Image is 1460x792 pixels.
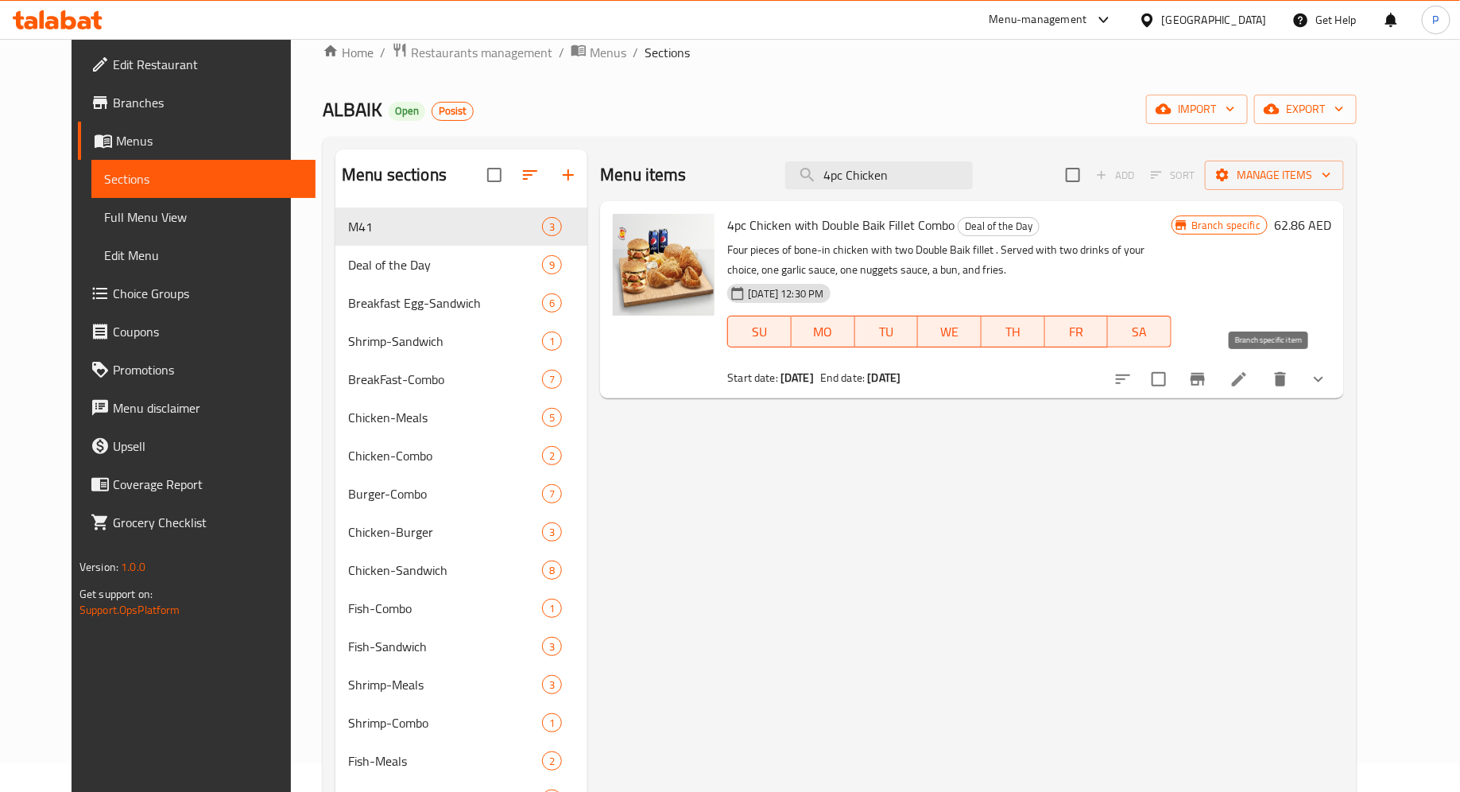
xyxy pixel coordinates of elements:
[1108,316,1171,347] button: SA
[78,122,316,160] a: Menus
[1185,218,1267,233] span: Branch specific
[335,322,587,360] div: Shrimp-Sandwich1
[113,475,303,494] span: Coverage Report
[1261,360,1299,398] button: delete
[323,43,374,62] a: Home
[348,599,542,618] span: Fish-Combo
[348,561,542,580] div: Chicken-Sandwich
[1274,214,1331,236] h6: 62.86 AED
[348,446,542,465] span: Chicken-Combo
[727,316,792,347] button: SU
[104,169,303,188] span: Sections
[348,675,542,694] div: Shrimp-Meals
[113,284,303,303] span: Choice Groups
[121,557,145,577] span: 1.0.0
[543,754,561,769] span: 2
[543,639,561,654] span: 3
[91,198,316,236] a: Full Menu View
[380,43,385,62] li: /
[590,43,626,62] span: Menus
[734,320,785,344] span: SU
[855,316,919,347] button: TU
[335,284,587,322] div: Breakfast Egg-Sandwich6
[113,322,303,341] span: Coupons
[348,370,542,389] div: BreakFast-Combo
[542,713,562,732] div: items
[542,293,562,313] div: items
[104,246,303,265] span: Edit Menu
[542,332,562,351] div: items
[542,255,562,274] div: items
[559,43,564,62] li: /
[342,163,447,187] h2: Menu sections
[78,351,316,389] a: Promotions
[1254,95,1357,124] button: export
[104,208,303,227] span: Full Menu View
[348,637,542,656] span: Fish-Sandwich
[113,360,303,379] span: Promotions
[1090,163,1141,188] span: Add item
[78,313,316,351] a: Coupons
[348,408,542,427] span: Chicken-Meals
[389,104,425,118] span: Open
[79,557,118,577] span: Version:
[335,360,587,398] div: BreakFast-Combo7
[1309,370,1328,389] svg: Show Choices
[542,408,562,427] div: items
[543,716,561,731] span: 1
[348,713,542,732] span: Shrimp-Combo
[542,637,562,656] div: items
[335,475,587,513] div: Burger-Combo7
[542,675,562,694] div: items
[727,213,955,237] span: 4pc Chicken with Double Baik Fillet Combo
[1433,11,1439,29] span: P
[542,484,562,503] div: items
[335,742,587,780] div: Fish-Meals2
[924,320,975,344] span: WE
[633,43,638,62] li: /
[392,42,552,63] a: Restaurants management
[91,160,316,198] a: Sections
[348,293,542,313] span: Breakfast Egg-Sandwich
[1056,158,1090,192] span: Select section
[742,286,830,301] span: [DATE] 12:30 PM
[348,332,542,351] span: Shrimp-Sandwich
[335,627,587,666] div: Fish-Sandwich3
[1159,99,1235,119] span: import
[79,584,153,604] span: Get support on:
[727,367,778,388] span: Start date:
[613,214,715,316] img: 4pc Chicken with Double Baik Fillet Combo
[1218,165,1331,185] span: Manage items
[1141,163,1205,188] span: Select section first
[1267,99,1344,119] span: export
[323,91,382,127] span: ALBAIK
[600,163,687,187] h2: Menu items
[113,437,303,456] span: Upsell
[1230,370,1249,389] a: Edit menu item
[862,320,912,344] span: TU
[542,599,562,618] div: items
[543,448,561,464] span: 2
[78,83,316,122] a: Branches
[335,513,587,551] div: Chicken-Burger3
[543,296,561,311] span: 6
[1114,320,1165,344] span: SA
[542,446,562,465] div: items
[543,219,561,235] span: 3
[323,42,1357,63] nav: breadcrumb
[335,666,587,704] div: Shrimp-Meals3
[820,367,865,388] span: End date:
[348,484,542,503] span: Burger-Combo
[542,370,562,389] div: items
[335,551,587,589] div: Chicken-Sandwich8
[348,522,542,542] div: Chicken-Burger
[78,45,316,83] a: Edit Restaurant
[543,258,561,273] span: 9
[780,367,814,388] b: [DATE]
